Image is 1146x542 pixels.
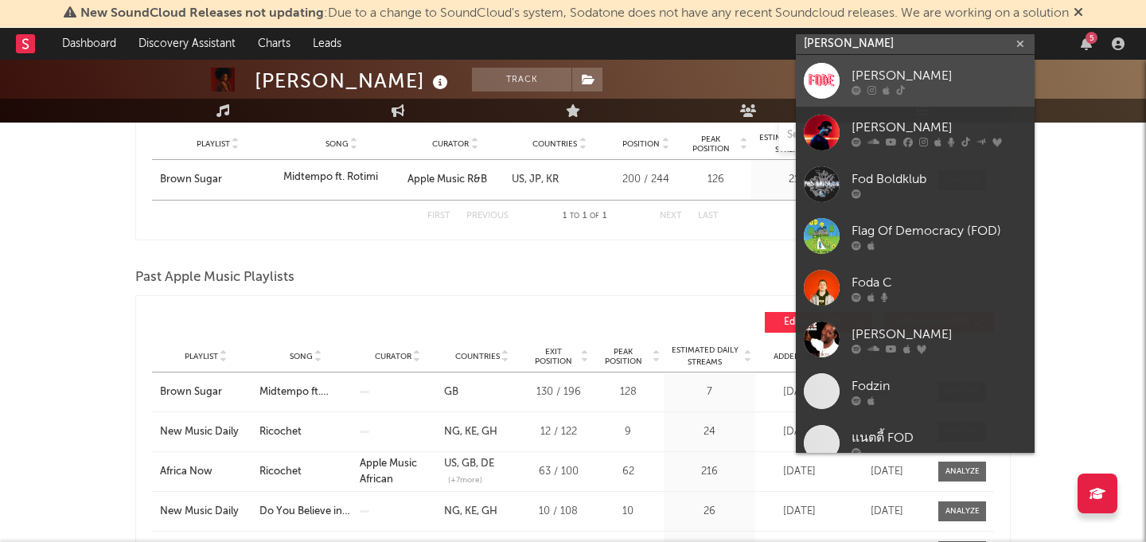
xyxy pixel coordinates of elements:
[759,384,839,400] div: [DATE]
[698,212,719,220] button: Last
[259,384,351,400] a: Midtempo ft. Rotimi
[660,212,682,220] button: Next
[532,139,577,149] span: Countries
[570,213,579,220] span: to
[765,312,872,333] button: Editorial(50)
[796,314,1035,365] a: [PERSON_NAME]
[796,34,1035,54] input: Search for artists
[127,28,247,60] a: Discovery Assistant
[375,352,411,361] span: Curator
[796,55,1035,107] a: [PERSON_NAME]
[1081,37,1092,50] button: 5
[160,504,251,520] a: New Music Daily
[460,427,477,437] a: KE
[759,424,839,440] div: [DATE]
[668,464,751,480] div: 216
[616,172,676,188] div: 200 / 244
[477,506,497,517] a: GH
[796,417,1035,469] a: แนตตี้ FOD
[247,28,302,60] a: Charts
[668,504,751,520] div: 26
[477,427,497,437] a: GH
[455,352,500,361] span: Countries
[796,210,1035,262] a: Flag Of Democracy (FOD)
[466,212,509,220] button: Previous
[528,464,588,480] div: 63 / 100
[796,262,1035,314] a: Foda C
[290,352,313,361] span: Song
[51,28,127,60] a: Dashboard
[847,504,926,520] div: [DATE]
[283,170,378,185] div: Midtempo ft. Rotimi
[852,170,1027,189] div: Fod Boldklub
[432,139,469,149] span: Curator
[541,174,559,185] a: KR
[259,424,351,440] a: Ricochet
[852,376,1027,396] div: Fodzin
[524,174,541,185] a: JP
[668,345,742,368] span: Estimated Daily Streams
[528,424,588,440] div: 12 / 122
[255,68,452,94] div: [PERSON_NAME]
[774,352,815,361] span: Added On
[80,7,324,20] span: New SoundCloud Releases not updating
[472,68,571,92] button: Track
[668,424,751,440] div: 24
[407,174,487,185] a: Apple Music R&B
[684,135,738,154] span: Peak Position
[325,139,349,149] span: Song
[259,504,351,520] a: Do You Believe in Love
[778,119,977,151] input: Search Playlists/Charts
[197,139,230,149] span: Playlist
[796,158,1035,210] a: Fod Boldklub
[160,384,251,400] a: Brown Sugar
[259,464,351,480] a: Ricochet
[796,107,1035,158] a: [PERSON_NAME]
[590,213,599,220] span: of
[796,365,1035,417] a: Fodzin
[596,464,660,480] div: 62
[457,458,476,469] a: GB
[596,347,650,366] span: Peak Position
[755,172,839,188] div: 210
[160,172,275,188] a: Brown Sugar
[427,212,450,220] button: First
[160,464,251,480] a: Africa Now
[360,458,417,485] a: Apple Music African
[540,207,628,226] div: 1 1 1
[444,458,457,469] a: US
[852,66,1027,85] div: [PERSON_NAME]
[668,384,751,400] div: 7
[1074,7,1083,20] span: Dismiss
[528,347,579,366] span: Exit Position
[759,504,839,520] div: [DATE]
[80,7,1069,20] span: : Due to a change to SoundCloud's system, Sodatone does not have any recent Soundcloud releases. ...
[775,318,848,327] span: Editorial ( 50 )
[596,424,660,440] div: 9
[528,384,588,400] div: 130 / 196
[185,352,218,361] span: Playlist
[596,384,660,400] div: 128
[444,427,460,437] a: NG
[596,504,660,520] div: 10
[444,387,458,397] a: GB
[852,221,1027,240] div: Flag Of Democracy (FOD)
[755,132,829,156] span: Estimated Daily Streams
[852,118,1027,137] div: [PERSON_NAME]
[460,506,477,517] a: KE
[135,268,294,287] span: Past Apple Music Playlists
[448,474,482,486] span: (+ 7 more)
[302,28,353,60] a: Leads
[160,424,251,440] a: New Music Daily
[444,506,460,517] a: NG
[528,504,588,520] div: 10 / 108
[622,139,660,149] span: Position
